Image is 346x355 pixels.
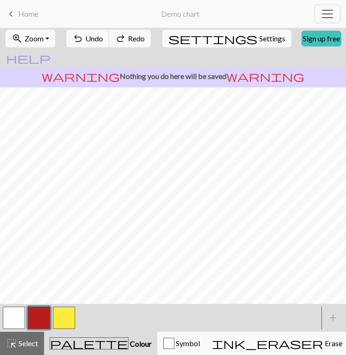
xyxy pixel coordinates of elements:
span: Undo [85,34,103,43]
button: Symbol [157,332,206,355]
span: add [327,311,339,324]
span: Select [17,339,38,348]
span: Colour [128,339,152,348]
button: Colour [44,332,157,355]
span: highlight_alt [6,337,17,350]
span: keyboard_arrow_left [6,7,17,20]
span: ink_eraser [212,337,323,350]
button: SettingsSettings [162,30,291,47]
span: zoom_in [12,32,23,45]
span: redo [115,32,126,45]
span: Zoom [25,34,44,43]
span: Home [18,9,38,18]
a: Home [6,6,38,22]
span: palette [50,337,128,350]
span: Redo [128,34,145,43]
i: Settings [168,33,257,44]
p: Nothing you do here will be saved [4,71,342,82]
h2: Demo chart [161,9,199,18]
span: Erase [323,339,342,348]
span: Settings [259,33,285,44]
button: Zoom [6,30,55,47]
span: help [6,52,51,65]
span: warning [226,70,304,83]
button: Toggle navigation [314,5,340,23]
span: Symbol [174,339,200,348]
span: warning [42,70,120,83]
button: Undo [66,30,109,47]
span: undo [72,32,83,45]
button: Redo [109,30,151,47]
a: Sign up free [301,31,341,46]
span: settings [168,32,257,45]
